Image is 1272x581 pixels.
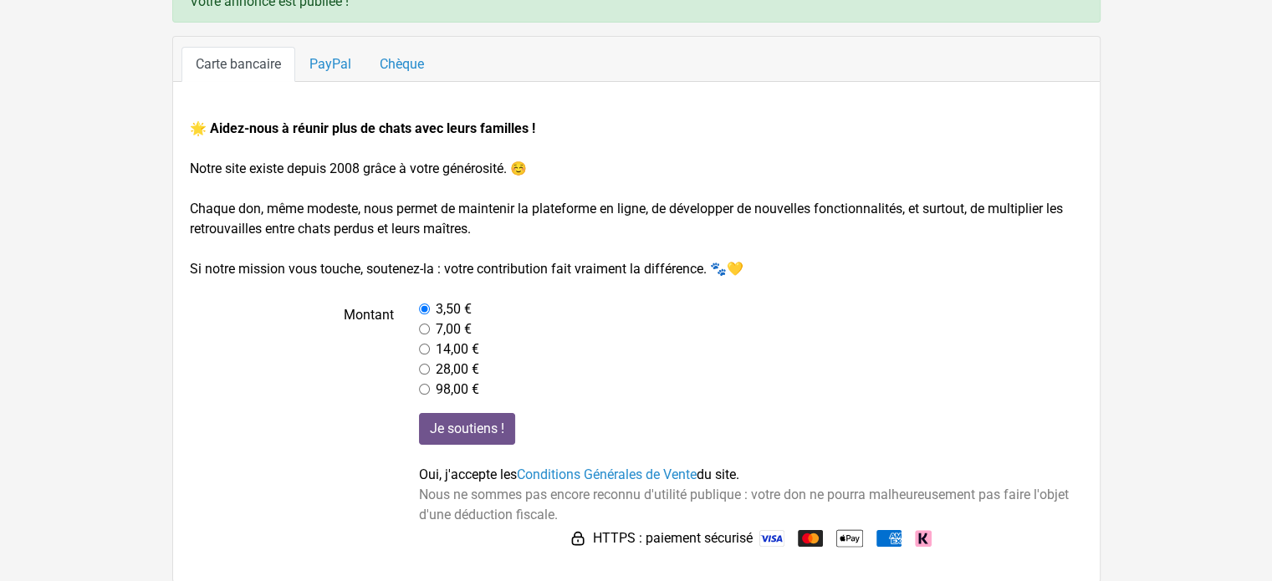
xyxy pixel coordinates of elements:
[365,47,438,82] a: Chèque
[836,525,863,552] img: Apple Pay
[593,528,753,548] span: HTTPS : paiement sécurisé
[436,359,479,380] label: 28,00 €
[419,466,739,482] span: Oui, j'accepte les du site.
[915,530,932,547] img: Klarna
[190,120,535,136] strong: 🌟 Aidez-nous à réunir plus de chats avec leurs familles !
[419,413,515,445] input: Je soutiens !
[436,380,479,400] label: 98,00 €
[436,299,472,319] label: 3,50 €
[876,530,902,547] img: American Express
[181,47,295,82] a: Carte bancaire
[759,530,784,547] img: Visa
[419,487,1069,522] span: Nous ne sommes pas encore reconnu d'utilité publique : votre don ne pourra malheureusement pas fa...
[436,339,479,359] label: 14,00 €
[570,530,586,547] img: HTTPS : paiement sécurisé
[436,319,472,339] label: 7,00 €
[177,299,407,400] label: Montant
[190,119,1083,552] form: Notre site existe depuis 2008 grâce à votre générosité. ☺️ Chaque don, même modeste, nous permet ...
[517,466,697,482] a: Conditions Générales de Vente
[798,530,823,547] img: Mastercard
[295,47,365,82] a: PayPal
